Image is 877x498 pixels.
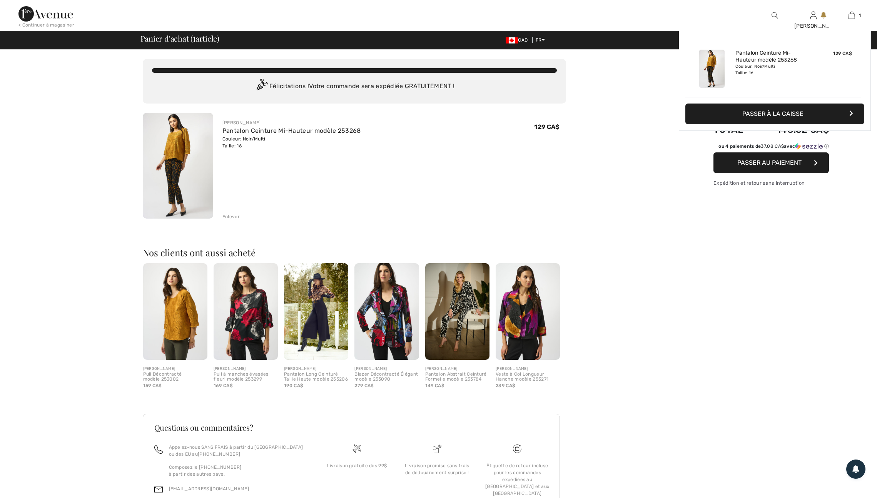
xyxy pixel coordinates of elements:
[849,11,855,20] img: Mon panier
[425,383,444,388] span: 149 CA$
[354,263,419,360] img: Blazer Décontracté Élégant modèle 253090
[193,33,195,43] span: 1
[833,51,852,56] span: 129 CA$
[18,22,74,28] div: < Continuer à magasiner
[143,263,207,360] img: Pull Décontracté modèle 253002
[354,383,374,388] span: 279 CA$
[735,64,811,76] div: Couleur: Noir/Multi Taille: 16
[496,372,560,383] div: Veste à Col Longueur Hanche modèle 253271
[713,179,829,187] div: Expédition et retour sans interruption
[323,462,391,469] div: Livraison gratuite dès 99$
[222,213,240,220] div: Enlever
[425,372,489,383] div: Pantalon Abstrait Ceinturé Formelle modèle 253784
[859,12,861,19] span: 1
[140,35,220,42] span: Panier d'achat ( article)
[536,37,545,43] span: FR
[169,444,308,458] p: Appelez-nous SANS FRAIS à partir du [GEOGRAPHIC_DATA] ou des EU au
[810,11,817,20] img: Mes infos
[222,119,361,126] div: [PERSON_NAME]
[496,366,560,372] div: [PERSON_NAME]
[496,383,515,388] span: 239 CA$
[403,462,471,476] div: Livraison promise sans frais de dédouanement surprise !
[354,372,419,383] div: Blazer Décontracté Élégant modèle 253090
[685,104,864,124] button: Passer à la caisse
[284,383,303,388] span: 190 CA$
[214,263,278,360] img: Pull à manches évasées fleuri modèle 253299
[354,366,419,372] div: [PERSON_NAME]
[534,123,560,130] span: 129 CA$
[143,248,566,257] h2: Nos clients ont aussi acheté
[254,79,269,94] img: Congratulation2.svg
[496,263,560,360] img: Veste à Col Longueur Hanche modèle 253271
[152,79,557,94] div: Félicitations ! Votre commande sera expédiée GRATUITEMENT !
[143,113,213,219] img: Pantalon Ceinture Mi-Hauteur modèle 253268
[154,424,548,431] h3: Questions ou commentaires?
[222,127,361,134] a: Pantalon Ceinture Mi-Hauteur modèle 253268
[143,366,207,372] div: [PERSON_NAME]
[143,372,207,383] div: Pull Décontracté modèle 253002
[214,372,278,383] div: Pull à manches évasées fleuri modèle 253299
[810,12,817,19] a: Se connecter
[154,445,163,454] img: call
[506,37,531,43] span: CAD
[284,263,348,360] img: Pantalon Long Ceinturé Taille Haute modèle 253206
[483,462,551,497] div: Étiquette de retour incluse pour les commandes expédiées au [GEOGRAPHIC_DATA] et aux [GEOGRAPHIC_...
[222,135,361,149] div: Couleur: Noir/Multi Taille: 16
[169,486,249,491] a: [EMAIL_ADDRESS][DOMAIN_NAME]
[794,22,832,30] div: [PERSON_NAME]
[198,451,240,457] a: [PHONE_NUMBER]
[143,383,162,388] span: 159 CA$
[772,11,778,20] img: recherche
[214,366,278,372] div: [PERSON_NAME]
[433,445,441,453] img: Livraison promise sans frais de dédouanement surprise&nbsp;!
[352,445,361,453] img: Livraison gratuite dès 99$
[735,50,811,64] a: Pantalon Ceinture Mi-Hauteur modèle 253268
[214,383,233,388] span: 169 CA$
[18,6,73,22] img: 1ère Avenue
[699,50,725,88] img: Pantalon Ceinture Mi-Hauteur modèle 253268
[513,445,521,453] img: Livraison gratuite dès 99$
[154,485,163,494] img: email
[506,37,518,43] img: Canadian Dollar
[284,366,348,372] div: [PERSON_NAME]
[425,263,489,360] img: Pantalon Abstrait Ceinturé Formelle modèle 253784
[425,366,489,372] div: [PERSON_NAME]
[284,372,348,383] div: Pantalon Long Ceinturé Taille Haute modèle 253206
[833,11,870,20] a: 1
[169,464,308,478] p: Composez le [PHONE_NUMBER] à partir des autres pays.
